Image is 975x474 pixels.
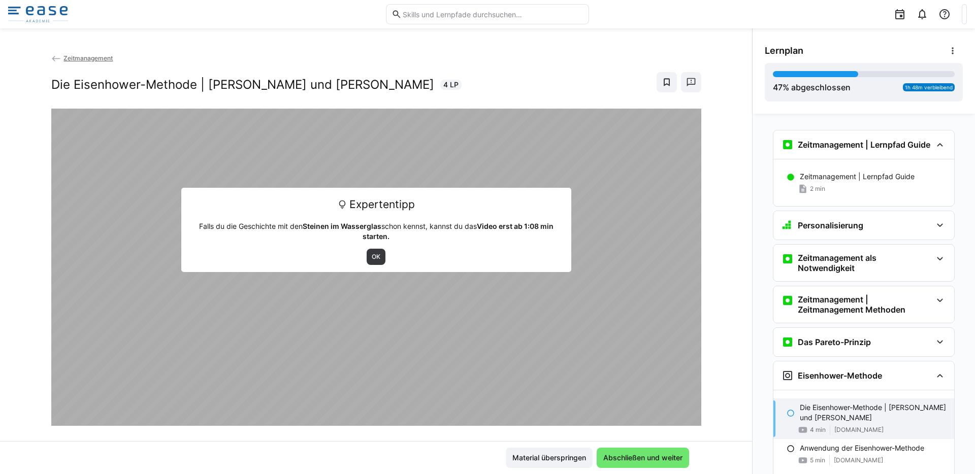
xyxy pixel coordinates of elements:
span: 1h 48m verbleibend [905,84,953,90]
h3: Zeitmanagement | Zeitmanagement Methoden [798,294,932,315]
h3: Zeitmanagement als Notwendigkeit [798,253,932,273]
h3: Das Pareto-Prinzip [798,337,871,347]
p: Zeitmanagement | Lernpfad Guide [800,172,915,182]
a: Zeitmanagement [51,54,113,62]
p: Falls du die Geschichte mit den schon kennst, kannst du das [188,221,564,242]
p: Anwendung der Eisenhower-Methode [800,443,924,453]
span: 4 LP [443,80,459,90]
button: OK [367,249,385,265]
p: Die Eisenhower-Methode | [PERSON_NAME] und [PERSON_NAME] [800,402,946,423]
h2: Die Eisenhower-Methode | [PERSON_NAME] und [PERSON_NAME] [51,77,434,92]
span: Lernplan [765,45,803,56]
h3: Eisenhower-Methode [798,370,882,381]
span: OK [371,253,381,261]
span: [DOMAIN_NAME] [834,456,883,464]
strong: Video erst ab 1:08 min starten. [363,222,554,241]
span: 47 [773,82,783,92]
span: Expertentipp [349,195,415,214]
button: Abschließen und weiter [597,448,689,468]
h3: Personalisierung [798,220,863,230]
strong: Steinen im Wasserglas [303,222,381,230]
input: Skills und Lernpfade durchsuchen… [402,10,583,19]
span: Abschließen und weiter [602,453,684,463]
button: Material überspringen [506,448,593,468]
span: 5 min [810,456,825,464]
span: 2 min [810,185,825,193]
span: [DOMAIN_NAME] [834,426,884,434]
span: Material überspringen [511,453,588,463]
span: 4 min [810,426,826,434]
div: % abgeschlossen [773,81,851,93]
h3: Zeitmanagement | Lernpfad Guide [798,140,930,150]
span: Zeitmanagement [63,54,113,62]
